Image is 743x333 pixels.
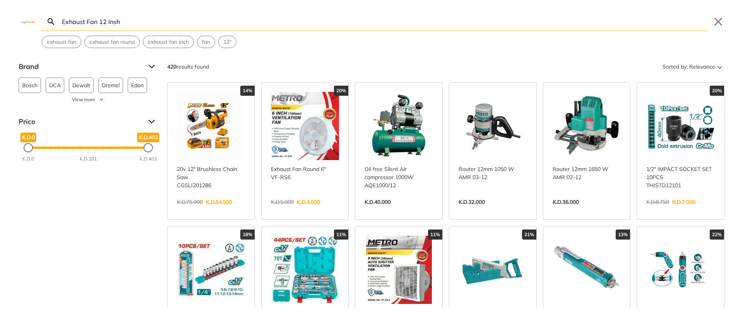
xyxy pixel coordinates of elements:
[72,96,95,103] span: View more
[219,36,236,48] button: Select suggestion: 12"
[240,86,255,96] div: 14%
[218,36,236,48] div: Suggestion: 12"
[202,38,210,46] span: fan
[19,60,142,73] span: Brand
[144,143,153,152] div: Maximum Price
[712,16,724,28] button: Close
[80,155,97,162] div: K.D.201
[428,229,442,240] div: 11%
[223,38,231,46] span: 12"
[131,78,144,93] span: Edon
[69,78,94,93] button: Dewalt
[197,36,215,48] div: Suggestion: fan
[240,229,255,240] div: 18%
[22,155,34,162] div: K.D.0
[72,78,90,93] span: Dewalt
[42,36,81,48] div: Suggestion: exhaust fan
[89,38,135,46] span: exhaust fan round
[42,36,81,48] button: Select suggestion: exhaust fan
[143,36,193,48] button: Select suggestion: exhaust fan inch
[22,78,38,93] span: Bosch
[19,96,158,103] button: View more
[85,36,139,48] button: Select suggestion: exhaust fan round
[167,60,209,73] div: results found
[197,36,215,48] button: Select suggestion: fan
[616,229,630,240] div: 13%
[46,78,64,93] button: DCA
[689,60,715,73] span: Relevance
[167,63,176,70] strong: 420
[522,229,536,240] div: 21%
[47,38,76,46] span: exhaust fan
[98,78,123,93] button: Dremel
[84,36,140,48] div: Suggestion: exhaust fan round
[49,78,61,93] span: DCA
[19,116,142,128] span: Price
[140,155,157,162] div: K.D.402
[148,38,189,46] span: exhaust fan inch
[19,20,37,23] img: Close
[46,17,56,26] svg: Search
[334,229,348,240] div: 11%
[24,143,33,152] div: Minimum Price
[19,78,41,93] button: Bosch
[715,62,724,71] svg: Sort
[60,12,707,31] input: Search…
[143,36,194,48] div: Suggestion: exhaust fan inch
[710,86,724,96] div: 20%
[102,78,120,93] span: Dremel
[334,86,348,96] div: 20%
[710,229,724,240] div: 22%
[661,60,724,73] button: Sorted by:Relevance Sort
[128,78,147,93] button: Edon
